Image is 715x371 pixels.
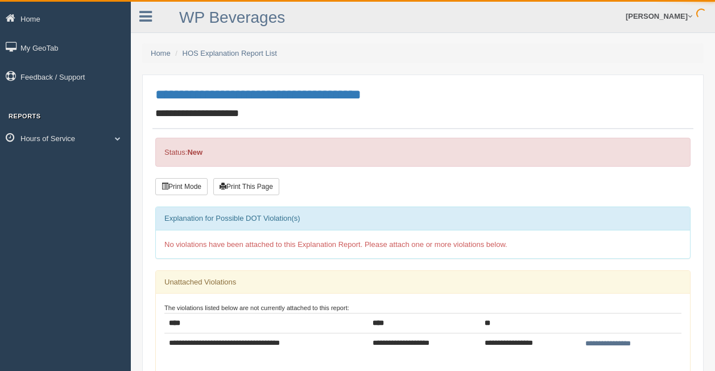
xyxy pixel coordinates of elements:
a: Home [151,49,171,57]
a: HOS Explanation Report List [183,49,277,57]
small: The violations listed below are not currently attached to this report: [164,304,349,311]
div: Explanation for Possible DOT Violation(s) [156,207,690,230]
div: Unattached Violations [156,271,690,294]
button: Print This Page [213,178,279,195]
div: Status: [155,138,691,167]
a: WP Beverages [179,9,285,26]
button: Print Mode [155,178,208,195]
span: No violations have been attached to this Explanation Report. Please attach one or more violations... [164,240,507,249]
strong: New [187,148,202,156]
